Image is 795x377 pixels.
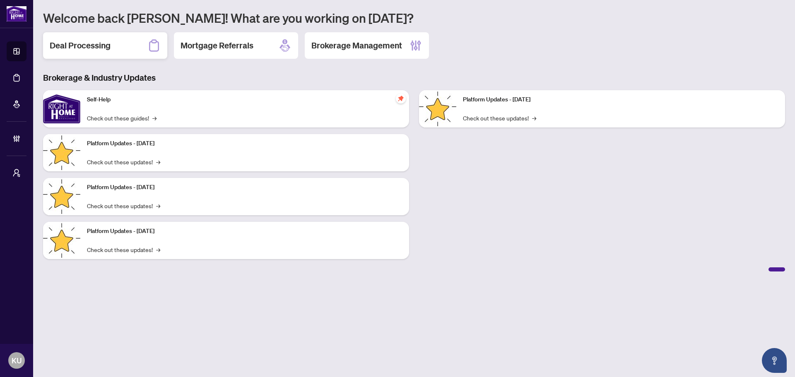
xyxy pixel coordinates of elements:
span: → [156,245,160,254]
span: user-switch [12,169,21,177]
p: Platform Updates - [DATE] [87,183,402,192]
span: KU [12,355,22,366]
p: Self-Help [87,95,402,104]
span: → [152,113,157,122]
h2: Brokerage Management [311,40,402,51]
img: Platform Updates - July 8, 2025 [43,222,80,259]
button: Open asap [762,348,787,373]
h2: Mortgage Referrals [181,40,253,51]
a: Check out these updates!→ [87,201,160,210]
span: pushpin [396,94,406,103]
a: Check out these updates!→ [87,245,160,254]
p: Platform Updates - [DATE] [87,139,402,148]
a: Check out these updates!→ [87,157,160,166]
img: Platform Updates - September 16, 2025 [43,134,80,171]
h2: Deal Processing [50,40,111,51]
a: Check out these guides!→ [87,113,157,122]
a: Check out these updates!→ [463,113,536,122]
img: Platform Updates - July 21, 2025 [43,178,80,215]
span: → [532,113,536,122]
img: logo [7,6,26,22]
p: Platform Updates - [DATE] [87,227,402,236]
span: → [156,201,160,210]
span: → [156,157,160,166]
img: Self-Help [43,90,80,127]
img: Platform Updates - June 23, 2025 [419,90,456,127]
h3: Brokerage & Industry Updates [43,72,785,84]
p: Platform Updates - [DATE] [463,95,778,104]
h1: Welcome back [PERSON_NAME]! What are you working on [DATE]? [43,10,785,26]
